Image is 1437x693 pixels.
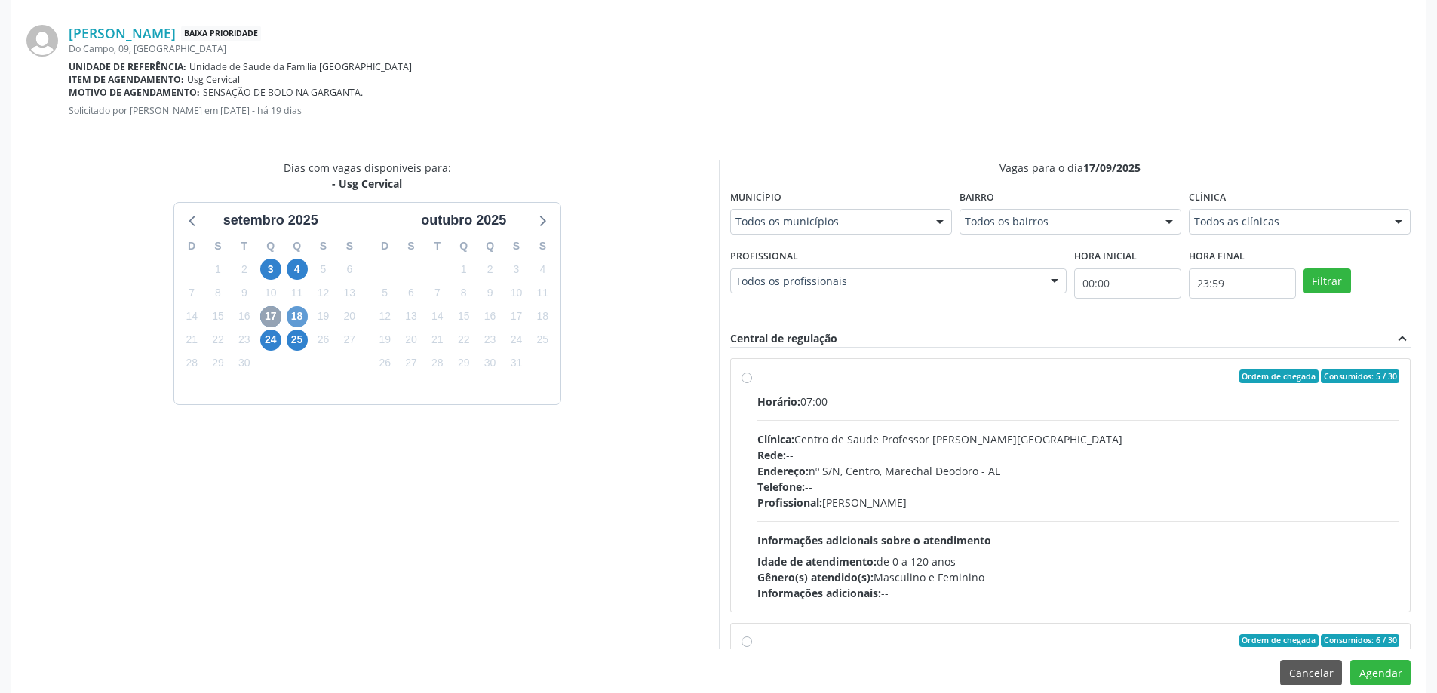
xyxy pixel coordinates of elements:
[181,353,202,374] span: domingo, 28 de setembro de 2025
[427,282,448,303] span: terça-feira, 7 de outubro de 2025
[189,60,412,73] span: Unidade de Saude da Familia [GEOGRAPHIC_DATA]
[339,282,360,303] span: sábado, 13 de setembro de 2025
[339,259,360,280] span: sábado, 6 de setembro de 2025
[730,160,1411,176] div: Vagas para o dia
[287,330,308,351] span: quinta-feira, 25 de setembro de 2025
[207,330,229,351] span: segunda-feira, 22 de setembro de 2025
[427,330,448,351] span: terça-feira, 21 de outubro de 2025
[234,353,255,374] span: terça-feira, 30 de setembro de 2025
[480,306,501,327] span: quinta-feira, 16 de outubro de 2025
[505,306,527,327] span: sexta-feira, 17 de outubro de 2025
[505,282,527,303] span: sexta-feira, 10 de outubro de 2025
[453,282,474,303] span: quarta-feira, 8 de outubro de 2025
[480,282,501,303] span: quinta-feira, 9 de outubro de 2025
[374,282,395,303] span: domingo, 5 de outubro de 2025
[757,464,809,478] span: Endereço:
[398,235,425,258] div: S
[231,235,257,258] div: T
[69,104,1411,117] p: Solicitado por [PERSON_NAME] em [DATE] - há 19 dias
[339,330,360,351] span: sábado, 27 de setembro de 2025
[757,569,1400,585] div: Masculino e Feminino
[1194,214,1380,229] span: Todos as clínicas
[503,235,530,258] div: S
[257,235,284,258] div: Q
[505,353,527,374] span: sexta-feira, 31 de outubro de 2025
[69,73,184,86] b: Item de agendamento:
[757,394,1400,409] div: 07:00
[312,306,333,327] span: sexta-feira, 19 de setembro de 2025
[532,259,553,280] span: sábado, 4 de outubro de 2025
[181,306,202,327] span: domingo, 14 de setembro de 2025
[757,448,786,462] span: Rede:
[260,282,281,303] span: quarta-feira, 10 de setembro de 2025
[757,585,1400,601] div: --
[450,235,477,258] div: Q
[217,210,324,231] div: setembro 2025
[401,353,422,374] span: segunda-feira, 27 de outubro de 2025
[453,306,474,327] span: quarta-feira, 15 de outubro de 2025
[480,259,501,280] span: quinta-feira, 2 de outubro de 2025
[260,330,281,351] span: quarta-feira, 24 de setembro de 2025
[453,259,474,280] span: quarta-feira, 1 de outubro de 2025
[1189,268,1296,299] input: Selecione o horário
[1083,161,1141,175] span: 17/09/2025
[287,282,308,303] span: quinta-feira, 11 de setembro de 2025
[1321,369,1399,383] span: Consumidos: 5 / 30
[757,495,822,510] span: Profissional:
[312,330,333,351] span: sexta-feira, 26 de setembro de 2025
[69,25,176,41] a: [PERSON_NAME]
[1280,660,1342,685] button: Cancelar
[757,553,1400,569] div: de 0 a 120 anos
[312,282,333,303] span: sexta-feira, 12 de setembro de 2025
[532,330,553,351] span: sábado, 25 de outubro de 2025
[205,235,232,258] div: S
[1303,268,1351,294] button: Filtrar
[181,330,202,351] span: domingo, 21 de setembro de 2025
[735,274,1036,289] span: Todos os profissionais
[730,186,781,210] label: Município
[1189,245,1245,268] label: Hora final
[374,306,395,327] span: domingo, 12 de outubro de 2025
[532,306,553,327] span: sábado, 18 de outubro de 2025
[234,330,255,351] span: terça-feira, 23 de setembro de 2025
[505,330,527,351] span: sexta-feira, 24 de outubro de 2025
[336,235,363,258] div: S
[505,259,527,280] span: sexta-feira, 3 de outubro de 2025
[757,431,1400,447] div: Centro de Saude Professor [PERSON_NAME][GEOGRAPHIC_DATA]
[1074,268,1181,299] input: Selecione o horário
[284,160,451,192] div: Dias com vagas disponíveis para:
[69,60,186,73] b: Unidade de referência:
[730,245,798,268] label: Profissional
[287,259,308,280] span: quinta-feira, 4 de setembro de 2025
[965,214,1150,229] span: Todos os bairros
[26,25,58,57] img: img
[181,282,202,303] span: domingo, 7 de setembro de 2025
[207,282,229,303] span: segunda-feira, 8 de setembro de 2025
[401,330,422,351] span: segunda-feira, 20 de outubro de 2025
[374,353,395,374] span: domingo, 26 de outubro de 2025
[260,259,281,280] span: quarta-feira, 3 de setembro de 2025
[1239,634,1319,648] span: Ordem de chegada
[69,86,200,99] b: Motivo de agendamento:
[372,235,398,258] div: D
[207,306,229,327] span: segunda-feira, 15 de setembro de 2025
[453,330,474,351] span: quarta-feira, 22 de outubro de 2025
[187,73,240,86] span: Usg Cervical
[234,306,255,327] span: terça-feira, 16 de setembro de 2025
[730,330,837,347] div: Central de regulação
[374,330,395,351] span: domingo, 19 de outubro de 2025
[530,235,556,258] div: S
[757,479,1400,495] div: --
[260,306,281,327] span: quarta-feira, 17 de setembro de 2025
[757,533,991,547] span: Informações adicionais sobre o atendimento
[203,86,363,99] span: SENSAÇÃO DE BOLO NA GARGANTA.
[1074,245,1137,268] label: Hora inicial
[427,306,448,327] span: terça-feira, 14 de outubro de 2025
[532,282,553,303] span: sábado, 11 de outubro de 2025
[477,235,503,258] div: Q
[181,26,261,41] span: Baixa Prioridade
[757,480,805,494] span: Telefone:
[1189,186,1226,210] label: Clínica
[480,330,501,351] span: quinta-feira, 23 de outubro de 2025
[312,259,333,280] span: sexta-feira, 5 de setembro de 2025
